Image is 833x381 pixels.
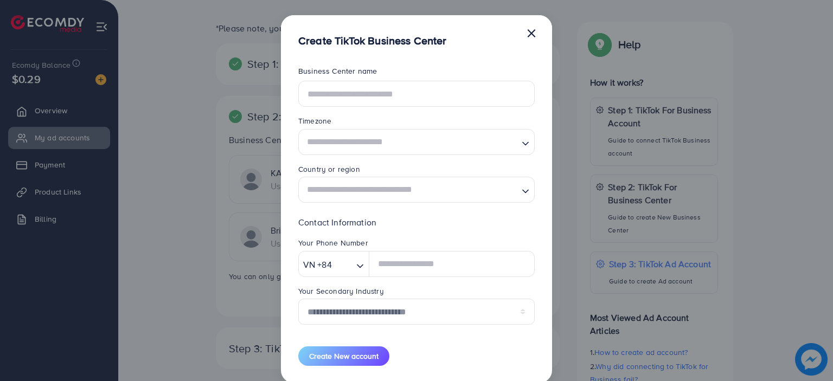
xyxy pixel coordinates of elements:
[298,346,389,366] button: Create New account
[335,256,352,273] input: Search for option
[298,164,360,175] label: Country or region
[526,22,537,43] button: Close
[298,251,369,277] div: Search for option
[298,129,535,155] div: Search for option
[303,180,517,200] input: Search for option
[298,115,331,126] label: Timezone
[298,177,535,203] div: Search for option
[309,351,379,361] span: Create New account
[298,216,535,229] p: Contact Information
[303,257,315,273] span: VN
[298,33,447,48] h5: Create TikTok Business Center
[303,132,517,152] input: Search for option
[317,257,331,273] span: +84
[298,237,368,248] label: Your Phone Number
[298,286,384,296] label: Your Secondary Industry
[298,66,535,81] legend: Business Center name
